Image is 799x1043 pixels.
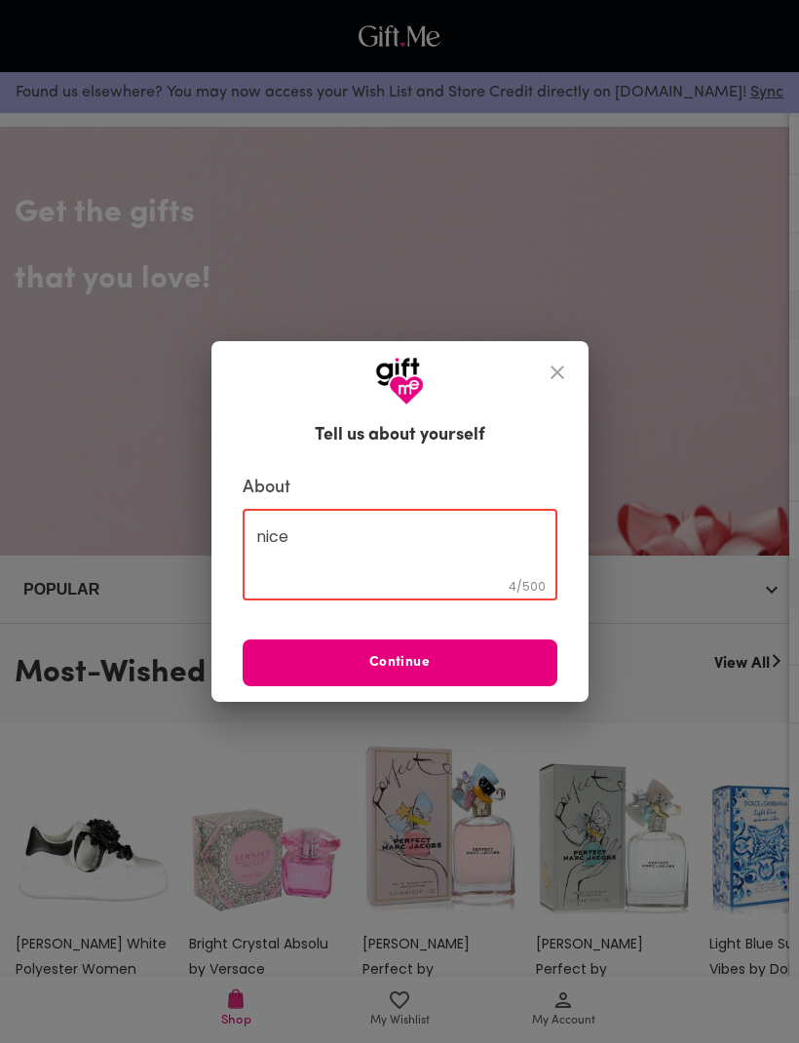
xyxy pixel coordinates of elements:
[243,639,557,686] button: Continue
[509,578,546,595] span: 4 / 500
[375,357,424,406] img: GiftMe Logo
[534,349,581,396] button: close
[256,527,544,583] textarea: nice
[243,477,557,500] label: About
[243,652,557,674] span: Continue
[315,423,485,449] h6: Tell us about yourself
